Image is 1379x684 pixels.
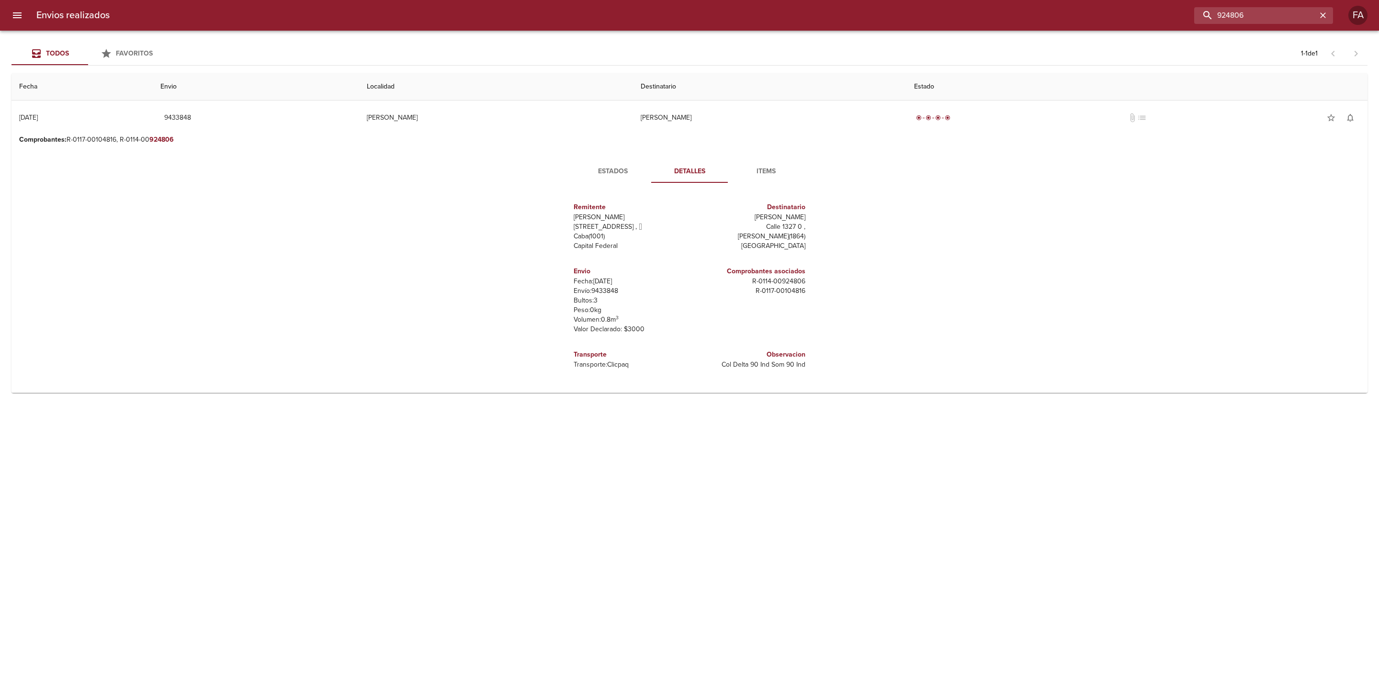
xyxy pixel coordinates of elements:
button: menu [6,4,29,27]
h6: Envios realizados [36,8,110,23]
span: radio_button_checked [945,115,950,121]
th: Envio [153,73,359,101]
span: radio_button_checked [916,115,922,121]
span: Items [734,166,799,178]
input: buscar [1194,7,1317,24]
p: Calle 1327 0 , [693,222,805,232]
td: [PERSON_NAME] [633,101,907,135]
p: Capital Federal [574,241,686,251]
div: Entregado [914,113,952,123]
span: Pagina anterior [1322,48,1345,58]
div: FA [1348,6,1368,25]
span: Favoritos [116,49,153,57]
h6: Observacion [693,349,805,360]
th: Localidad [359,73,633,101]
h6: Comprobantes asociados [693,266,805,277]
div: Tabs Envios [11,42,165,65]
table: Tabla de envíos del cliente [11,73,1368,393]
div: Tabs detalle de guia [575,160,804,183]
p: [PERSON_NAME] [693,213,805,222]
th: Fecha [11,73,153,101]
p: R - 0117 - 00104816 [693,286,805,296]
p: Peso: 0 kg [574,305,686,315]
p: 1 - 1 de 1 [1301,49,1318,58]
p: [PERSON_NAME] [574,213,686,222]
span: Pagina siguiente [1345,42,1368,65]
p: Fecha: [DATE] [574,277,686,286]
h6: Remitente [574,202,686,213]
span: notifications_none [1345,113,1355,123]
p: Caba ( 1001 ) [574,232,686,241]
h6: Transporte [574,349,686,360]
span: Todos [46,49,69,57]
div: Abrir información de usuario [1348,6,1368,25]
p: Envío: 9433848 [574,286,686,296]
p: Bultos: 3 [574,296,686,305]
th: Destinatario [633,73,907,101]
p: Transporte: Clicpaq [574,360,686,370]
p: R - 0114 - 00924806 [693,277,805,286]
span: No tiene pedido asociado [1137,113,1147,123]
button: Agregar a favoritos [1322,108,1341,127]
em: 924806 [149,135,174,144]
button: Activar notificaciones [1341,108,1360,127]
button: 9433848 [160,109,195,127]
p: R-0117-00104816, R-0114-00 [19,135,1360,145]
div: [DATE] [19,113,38,122]
sup: 3 [616,314,619,321]
p: [PERSON_NAME] ( 1864 ) [693,232,805,241]
span: No tiene documentos adjuntos [1128,113,1137,123]
span: Detalles [657,166,722,178]
p: [STREET_ADDRESS] ,   [574,222,686,232]
p: Volumen: 0.8 m [574,315,686,325]
th: Estado [906,73,1368,101]
span: 9433848 [164,112,191,124]
p: [GEOGRAPHIC_DATA] [693,241,805,251]
p: Valor Declarado: $ 3000 [574,325,686,334]
b: Comprobantes : [19,135,67,144]
h6: Destinatario [693,202,805,213]
span: radio_button_checked [926,115,931,121]
td: [PERSON_NAME] [359,101,633,135]
span: star_border [1326,113,1336,123]
span: Estados [580,166,645,178]
h6: Envio [574,266,686,277]
span: radio_button_checked [935,115,941,121]
p: Col Delta 90 Ind Som 90 Ind [693,360,805,370]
